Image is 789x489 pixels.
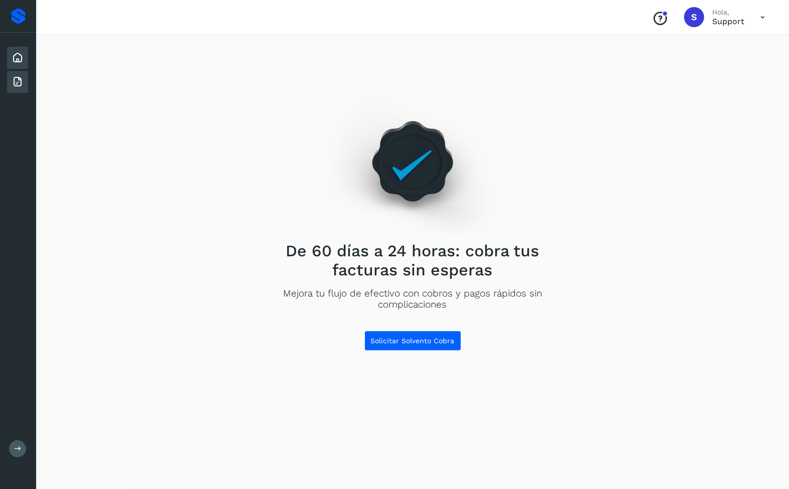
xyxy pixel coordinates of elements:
[7,47,28,69] div: Inicio
[7,71,28,93] div: Facturas
[371,337,455,344] span: Solicitar Solvento Cobra
[270,241,556,280] h2: De 60 días a 24 horas: cobra tus facturas sin esperas
[326,86,499,233] img: Empty state image
[712,17,744,26] p: Support
[270,288,556,311] p: Mejora tu flujo de efectivo con cobros y pagos rápidos sin complicaciones
[712,8,744,17] p: Hola,
[364,331,461,351] button: Solicitar Solvento Cobra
